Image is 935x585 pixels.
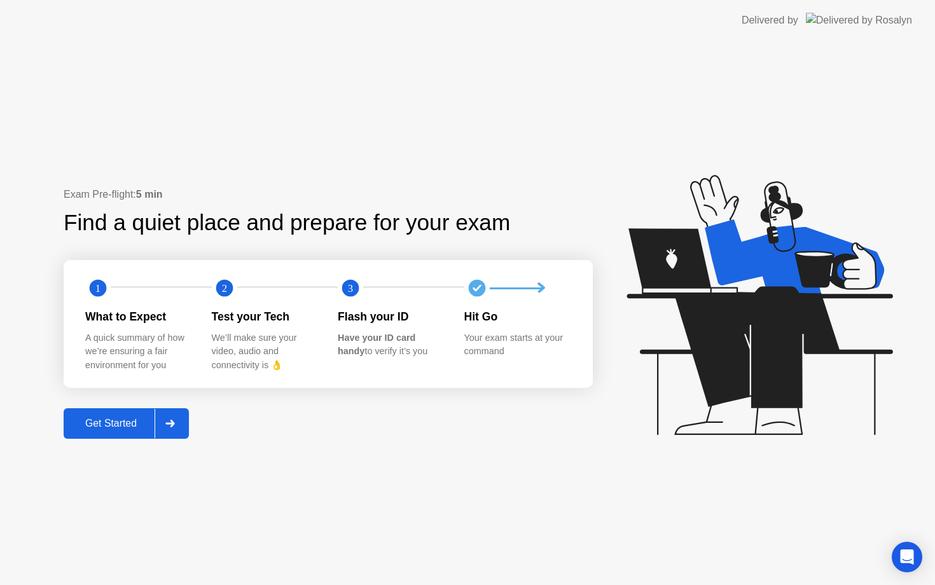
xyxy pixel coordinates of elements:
[464,308,571,325] div: Hit Go
[64,187,593,202] div: Exam Pre-flight:
[136,189,163,200] b: 5 min
[338,308,444,325] div: Flash your ID
[338,333,415,357] b: Have your ID card handy
[95,282,100,294] text: 1
[67,418,155,429] div: Get Started
[212,308,318,325] div: Test your Tech
[221,282,226,294] text: 2
[892,542,922,572] div: Open Intercom Messenger
[64,408,189,439] button: Get Started
[85,331,191,373] div: A quick summary of how we’re ensuring a fair environment for you
[212,331,318,373] div: We’ll make sure your video, audio and connectivity is 👌
[742,13,798,28] div: Delivered by
[85,308,191,325] div: What to Expect
[348,282,353,294] text: 3
[464,331,571,359] div: Your exam starts at your command
[806,13,912,27] img: Delivered by Rosalyn
[338,331,444,359] div: to verify it’s you
[64,206,512,240] div: Find a quiet place and prepare for your exam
